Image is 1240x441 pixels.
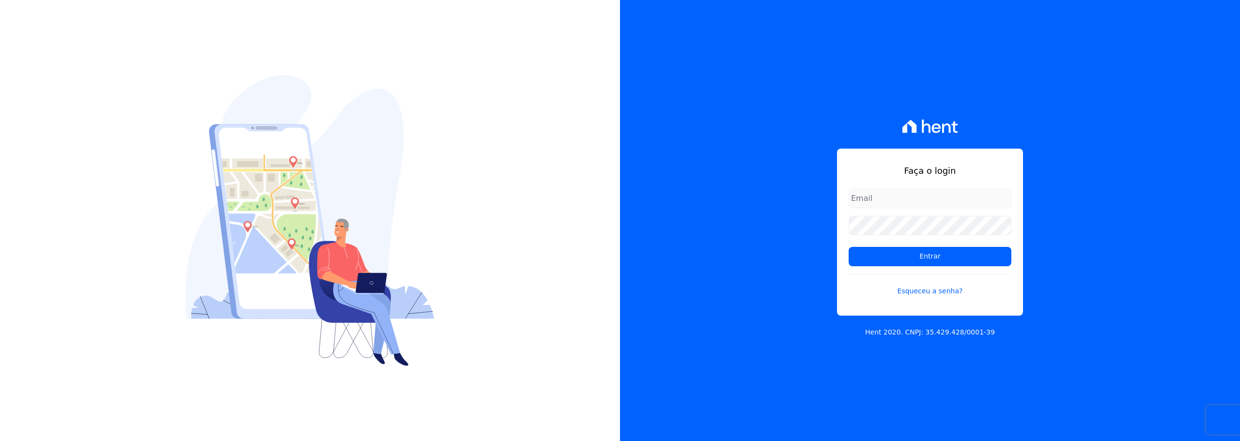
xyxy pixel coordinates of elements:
input: Email [849,189,1011,208]
a: Esqueceu a senha? [849,274,1011,296]
input: Entrar [849,247,1011,266]
p: Hent 2020. CNPJ: 35.429.428/0001-39 [865,327,995,337]
img: Login [186,75,434,366]
h1: Faça o login [849,164,1011,177]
